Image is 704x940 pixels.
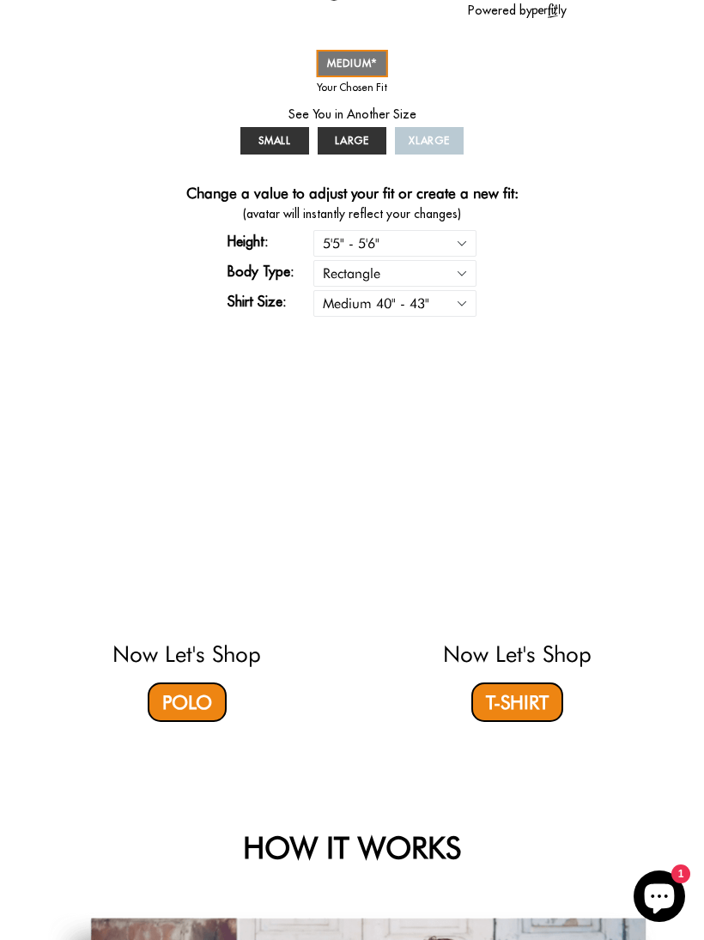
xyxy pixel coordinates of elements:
a: XLARGE [395,127,464,155]
inbox-online-store-chat: Shopify online store chat [628,870,690,926]
label: Height: [228,231,313,252]
span: MEDIUM [327,57,378,70]
span: (avatar will instantly reflect your changes) [137,205,567,223]
a: SMALL [240,127,309,155]
span: XLARGE [409,134,451,147]
a: T-Shirt [471,682,563,722]
span: SMALL [258,134,292,147]
a: LARGE [318,127,386,155]
h2: HOW IT WORKS [47,829,657,865]
a: Now Let's Shop [112,640,261,667]
a: Now Let's Shop [443,640,592,667]
span: LARGE [335,134,370,147]
h4: Change a value to adjust your fit or create a new fit: [186,185,519,205]
a: Polo [148,682,227,722]
a: Powered by [468,3,567,18]
label: Shirt Size: [228,291,313,312]
a: MEDIUM [317,50,388,77]
img: perfitly-logo_73ae6c82-e2e3-4a36-81b1-9e913f6ac5a1.png [532,3,567,18]
label: Body Type: [228,261,313,282]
